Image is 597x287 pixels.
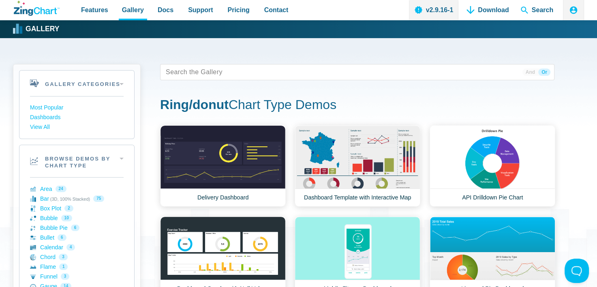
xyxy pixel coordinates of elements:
[160,97,229,112] strong: Ring/donut
[160,125,286,207] a: Delivery Dashboard
[158,4,173,15] span: Docs
[30,113,124,122] a: Dashboards
[26,26,59,33] strong: Gallery
[188,4,213,15] span: Support
[30,122,124,132] a: View All
[122,4,144,15] span: Gallery
[81,4,108,15] span: Features
[565,259,589,283] iframe: Toggle Customer Support
[538,69,550,76] span: Or
[160,96,554,115] h1: Chart Type Demos
[295,125,420,207] a: Dashboard Template with Interactive Map
[430,125,555,207] a: API Drilldown Pie Chart
[19,145,134,178] h2: Browse Demos By Chart Type
[264,4,289,15] span: Contact
[14,1,60,16] a: ZingChart Logo. Click to return to the homepage
[522,69,538,76] span: And
[14,23,59,35] a: Gallery
[227,4,249,15] span: Pricing
[19,71,134,96] h2: Gallery Categories
[30,103,124,113] a: Most Popular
